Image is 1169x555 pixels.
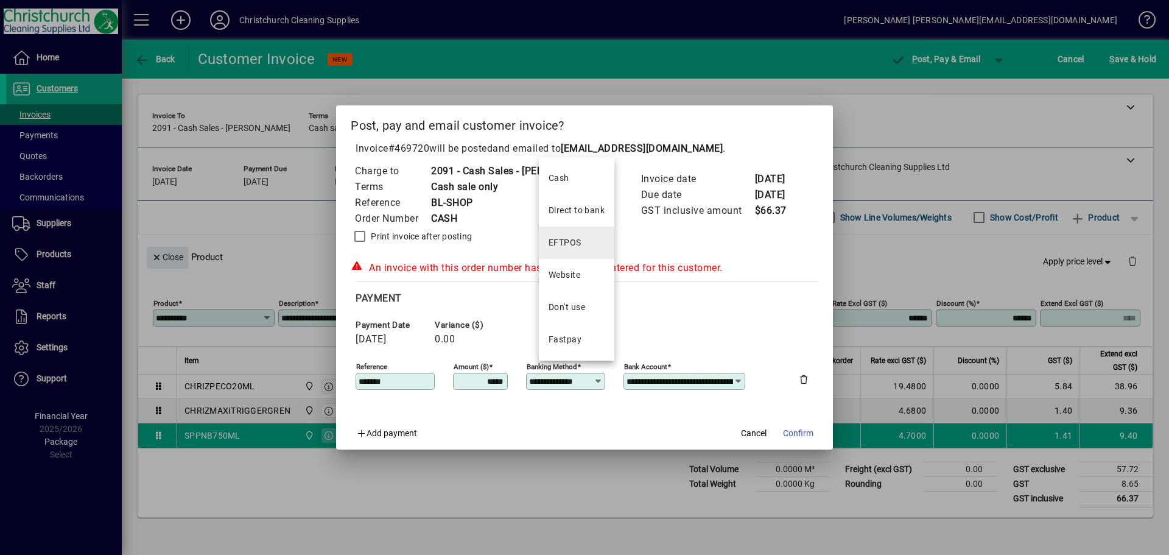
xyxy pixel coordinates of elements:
td: $66.37 [754,203,803,219]
td: Due date [641,187,754,203]
td: 2091 - Cash Sales - [PERSON_NAME] [430,163,599,179]
mat-label: Banking method [527,362,577,370]
span: 0.00 [435,334,455,345]
button: Confirm [778,423,818,445]
mat-option: Fastpay [539,323,614,356]
td: Cash sale only [430,179,599,195]
span: Payment [356,292,402,304]
mat-label: Reference [356,362,387,370]
div: Direct to bank [549,204,605,217]
span: [DATE] [356,334,386,345]
div: Website [549,269,580,281]
mat-option: Direct to bank [539,194,614,227]
button: Add payment [351,423,422,445]
span: Variance ($) [435,320,508,330]
span: Payment date [356,320,429,330]
td: [DATE] [754,171,803,187]
td: Reference [354,195,430,211]
p: Invoice will be posted . [351,141,818,156]
div: Fastpay [549,333,581,346]
td: Invoice date [641,171,754,187]
div: Cash [549,172,569,185]
div: EFTPOS [549,236,581,249]
mat-label: Amount ($) [454,362,489,370]
span: and emailed to [493,143,723,154]
div: Don't use [549,301,585,314]
mat-label: Bank Account [624,362,667,370]
h2: Post, pay and email customer invoice? [336,105,833,141]
td: CASH [430,211,599,227]
span: Cancel [741,427,767,440]
td: [DATE] [754,187,803,203]
div: An invoice with this order number has already been entered for this customer. [351,261,818,275]
span: Confirm [783,427,813,440]
mat-option: Cash [539,162,614,194]
span: Add payment [367,428,417,438]
mat-option: Website [539,259,614,291]
b: [EMAIL_ADDRESS][DOMAIN_NAME] [561,143,723,154]
td: Order Number [354,211,430,227]
td: BL-SHOP [430,195,599,211]
mat-option: Don't use [539,291,614,323]
td: Terms [354,179,430,195]
span: #469720 [388,143,430,154]
td: GST inclusive amount [641,203,754,219]
label: Print invoice after posting [368,230,472,242]
button: Cancel [734,423,773,445]
mat-option: EFTPOS [539,227,614,259]
td: Charge to [354,163,430,179]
